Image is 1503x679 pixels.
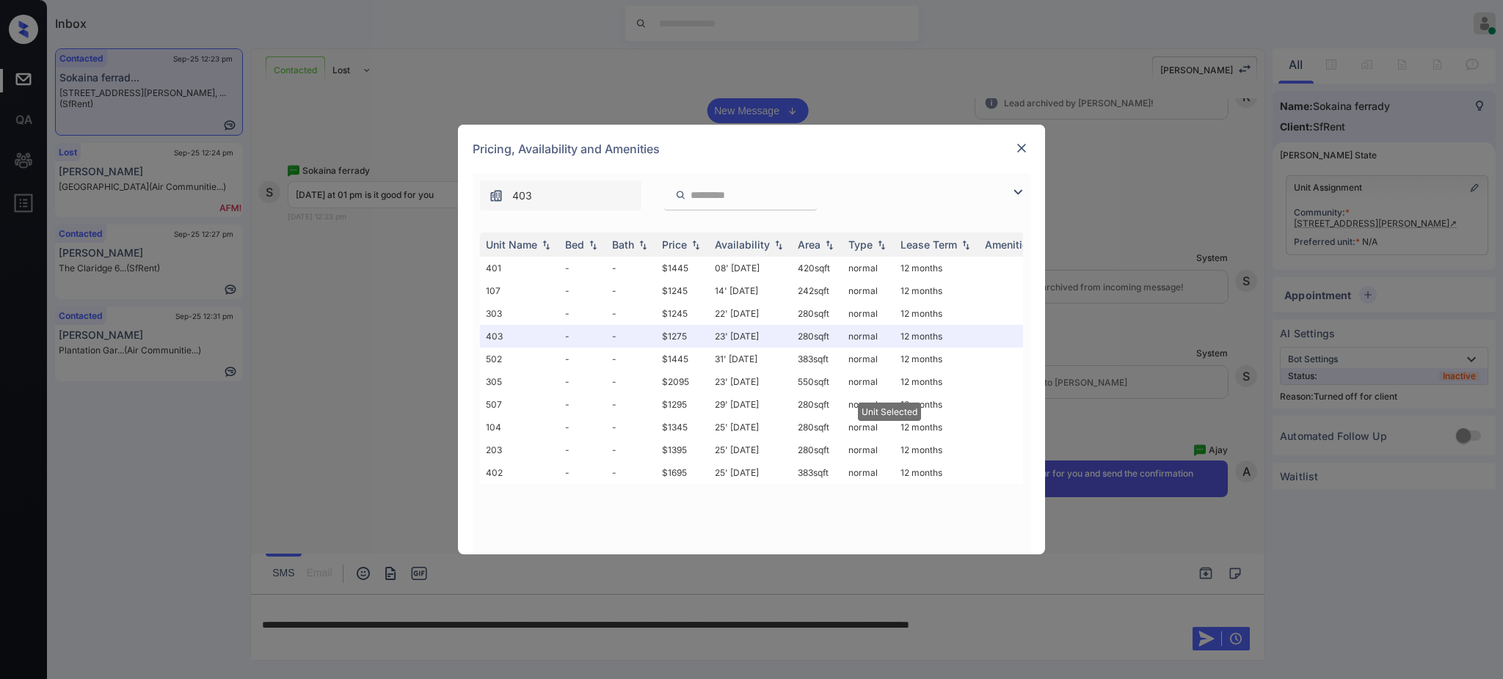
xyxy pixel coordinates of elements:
[900,238,957,251] div: Lease Term
[586,240,600,250] img: sorting
[606,461,656,484] td: -
[895,325,979,348] td: 12 months
[895,370,979,393] td: 12 months
[843,302,895,325] td: normal
[709,416,792,438] td: 25' [DATE]
[848,238,873,251] div: Type
[565,238,584,251] div: Bed
[843,257,895,279] td: normal
[559,257,606,279] td: -
[559,416,606,438] td: -
[606,302,656,325] td: -
[480,348,559,370] td: 502
[480,393,559,416] td: 507
[792,416,843,438] td: 280 sqft
[895,348,979,370] td: 12 months
[559,438,606,461] td: -
[715,238,770,251] div: Availability
[822,240,837,250] img: sorting
[792,348,843,370] td: 383 sqft
[843,348,895,370] td: normal
[480,461,559,484] td: 402
[656,302,709,325] td: $1245
[895,416,979,438] td: 12 months
[1014,141,1029,155] img: close
[656,257,709,279] td: $1445
[709,393,792,416] td: 29' [DATE]
[798,238,820,251] div: Area
[895,393,979,416] td: 12 months
[559,393,606,416] td: -
[843,393,895,416] td: normal
[480,279,559,302] td: 107
[709,348,792,370] td: 31' [DATE]
[539,240,553,250] img: sorting
[606,416,656,438] td: -
[709,325,792,348] td: 23' [DATE]
[486,238,537,251] div: Unit Name
[662,238,687,251] div: Price
[985,238,1034,251] div: Amenities
[895,302,979,325] td: 12 months
[636,240,650,250] img: sorting
[480,302,559,325] td: 303
[675,188,686,202] img: icon-zuma
[843,325,895,348] td: normal
[792,302,843,325] td: 280 sqft
[895,279,979,302] td: 12 months
[606,370,656,393] td: -
[559,325,606,348] td: -
[895,438,979,461] td: 12 months
[709,279,792,302] td: 14' [DATE]
[480,325,559,348] td: 403
[458,125,1045,173] div: Pricing, Availability and Amenities
[656,393,709,416] td: $1295
[606,348,656,370] td: -
[559,370,606,393] td: -
[656,325,709,348] td: $1275
[1009,183,1027,201] img: icon-zuma
[792,279,843,302] td: 242 sqft
[606,325,656,348] td: -
[843,461,895,484] td: normal
[606,438,656,461] td: -
[559,302,606,325] td: -
[480,257,559,279] td: 401
[792,370,843,393] td: 550 sqft
[843,370,895,393] td: normal
[480,438,559,461] td: 203
[843,416,895,438] td: normal
[771,240,786,250] img: sorting
[656,416,709,438] td: $1345
[792,438,843,461] td: 280 sqft
[895,461,979,484] td: 12 months
[958,240,973,250] img: sorting
[792,461,843,484] td: 383 sqft
[480,370,559,393] td: 305
[606,393,656,416] td: -
[656,370,709,393] td: $2095
[606,279,656,302] td: -
[612,238,634,251] div: Bath
[709,370,792,393] td: 23' [DATE]
[792,393,843,416] td: 280 sqft
[843,279,895,302] td: normal
[874,240,889,250] img: sorting
[709,461,792,484] td: 25' [DATE]
[656,348,709,370] td: $1445
[895,257,979,279] td: 12 months
[709,302,792,325] td: 22' [DATE]
[688,240,703,250] img: sorting
[709,257,792,279] td: 08' [DATE]
[709,438,792,461] td: 25' [DATE]
[480,416,559,438] td: 104
[512,188,532,204] span: 403
[656,438,709,461] td: $1395
[559,461,606,484] td: -
[656,279,709,302] td: $1245
[792,325,843,348] td: 280 sqft
[489,188,503,203] img: icon-zuma
[606,257,656,279] td: -
[843,438,895,461] td: normal
[792,257,843,279] td: 420 sqft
